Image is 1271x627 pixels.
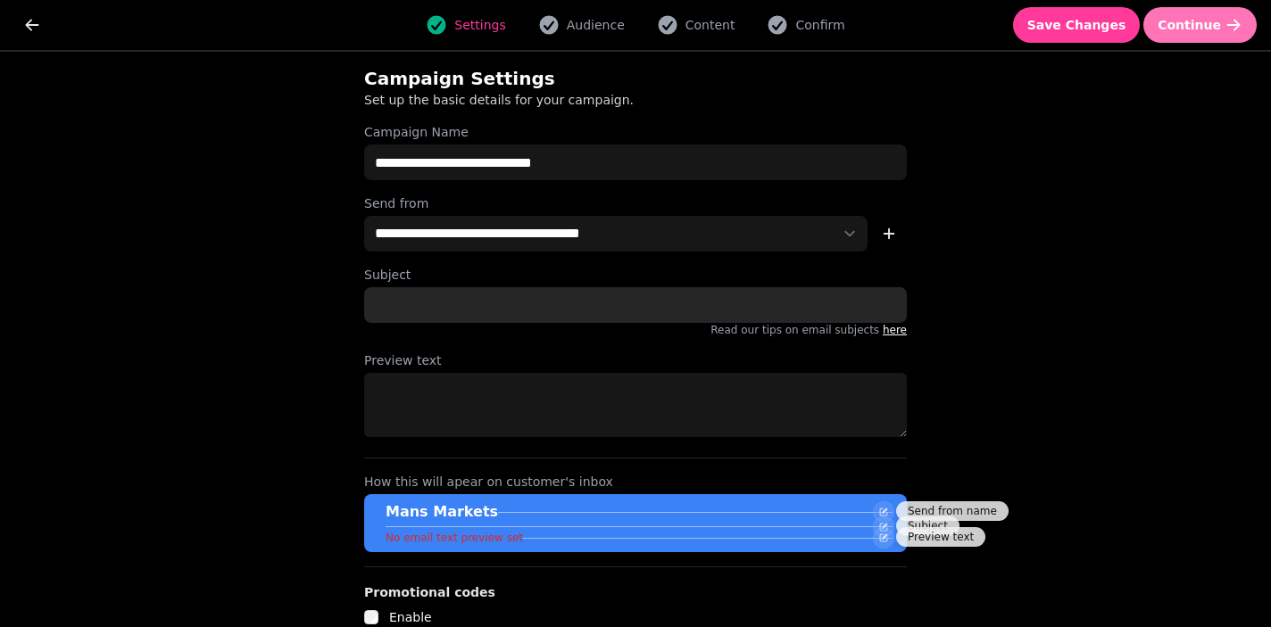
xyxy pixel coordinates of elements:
[14,7,50,43] button: go back
[364,266,907,284] label: Subject
[1158,19,1221,31] span: Continue
[364,473,907,491] label: How this will apear on customer's inbox
[795,16,844,34] span: Confirm
[896,527,985,547] div: Preview text
[1143,7,1257,43] button: Continue
[364,351,907,369] label: Preview text
[454,16,505,34] span: Settings
[364,91,821,109] p: Set up the basic details for your campaign.
[1027,19,1126,31] span: Save Changes
[389,610,432,624] label: Enable
[567,16,625,34] span: Audience
[896,516,959,536] div: Subject
[896,501,1009,521] div: Send from name
[1013,7,1141,43] button: Save Changes
[364,582,495,603] legend: Promotional codes
[685,16,735,34] span: Content
[386,531,523,545] p: No email text preview set
[364,66,707,91] h2: Campaign Settings
[364,323,907,337] p: Read our tips on email subjects
[364,123,907,141] label: Campaign Name
[364,194,907,212] label: Send from
[386,501,498,523] p: Mans Markets
[883,324,907,336] a: here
